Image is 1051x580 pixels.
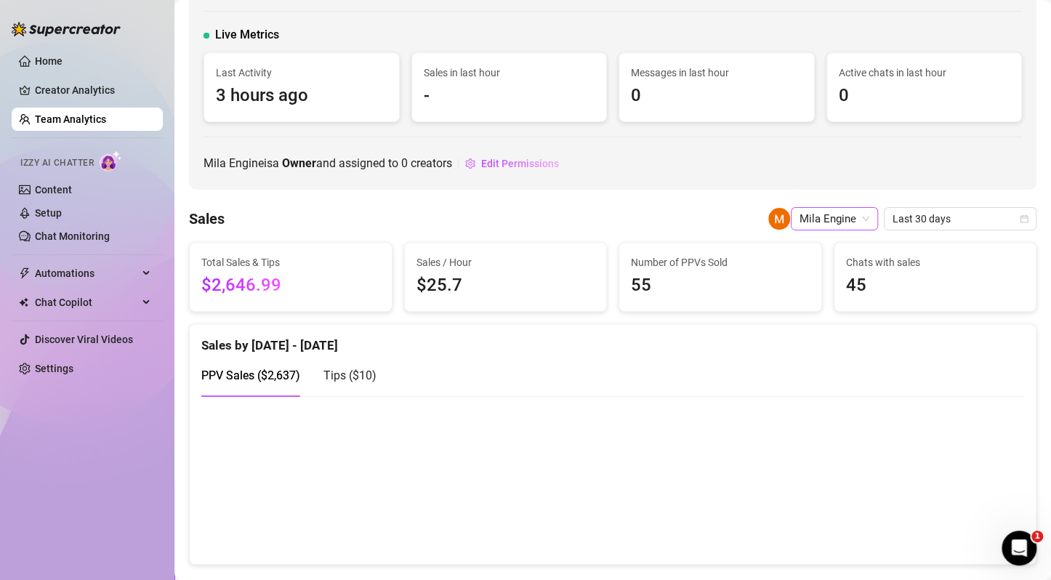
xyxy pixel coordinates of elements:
iframe: Intercom live chat [1002,531,1036,565]
span: calendar [1020,214,1028,223]
span: 45 [846,272,1025,299]
a: Setup [35,207,62,219]
span: - [424,82,595,110]
a: Content [35,184,72,196]
img: Mila Engine [768,208,790,230]
span: Active chats in last hour [839,65,1010,81]
a: Creator Analytics [35,78,151,102]
span: Sales in last hour [424,65,595,81]
img: AI Chatter [100,150,122,172]
h4: Sales [189,209,225,229]
span: Tips ( $10 ) [323,368,376,382]
b: Owner [282,156,316,170]
span: 0 [631,82,802,110]
span: Last 30 days [893,208,1028,230]
span: setting [465,158,475,169]
span: Automations [35,262,138,285]
span: thunderbolt [19,267,31,279]
a: Chat Monitoring [35,230,110,242]
span: $2,646.99 [201,272,380,299]
span: 0 [839,82,1010,110]
img: logo-BBDzfeDw.svg [12,22,121,36]
span: 3 hours ago [216,82,387,110]
span: Number of PPVs Sold [631,254,810,270]
span: PPV Sales ( $2,637 ) [201,368,300,382]
span: Chat Copilot [35,291,138,314]
span: $25.7 [416,272,595,299]
span: 55 [631,272,810,299]
span: Total Sales & Tips [201,254,380,270]
span: Last Activity [216,65,387,81]
span: 0 [401,156,408,170]
span: Live Metrics [215,26,279,44]
span: Mila Engine [800,208,869,230]
span: Izzy AI Chatter [20,156,94,170]
a: Settings [35,363,73,374]
span: Chats with sales [846,254,1025,270]
a: Team Analytics [35,113,106,125]
a: Home [35,55,63,67]
span: 1 [1031,531,1043,542]
span: Edit Permissions [481,158,559,169]
a: Discover Viral Videos [35,334,133,345]
span: Mila Engine is a and assigned to creators [204,154,452,172]
span: Messages in last hour [631,65,802,81]
img: Chat Copilot [19,297,28,307]
div: Sales by [DATE] - [DATE] [201,324,1024,355]
span: Sales / Hour [416,254,595,270]
button: Edit Permissions [464,152,560,175]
